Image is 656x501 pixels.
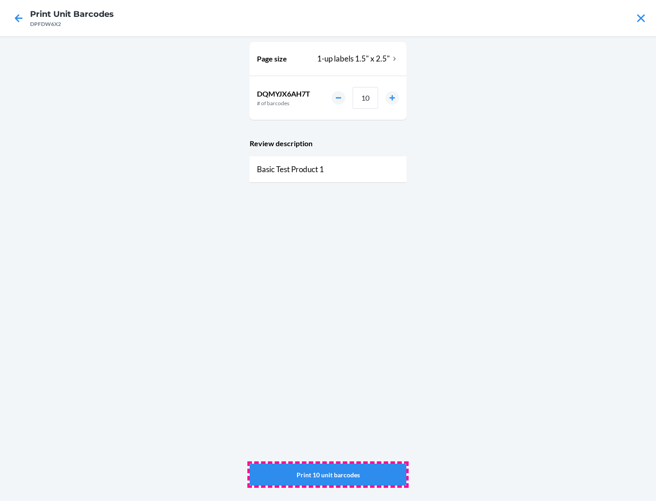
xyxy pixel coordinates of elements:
div: DPFDW6X2 [30,20,114,28]
button: decrement number [332,91,345,105]
button: Print 10 unit barcodes [250,464,406,486]
h4: Print Unit Barcodes [30,8,114,20]
button: increment number [385,91,399,105]
div: 1-up labels 1.5" x 2.5" [317,53,399,65]
p: DQMYJX6AH7T [257,88,310,99]
p: Page size [257,53,287,64]
div: Basic Test Product 1 [250,156,406,183]
p: Review description [250,138,406,149]
p: # of barcodes [257,99,310,107]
